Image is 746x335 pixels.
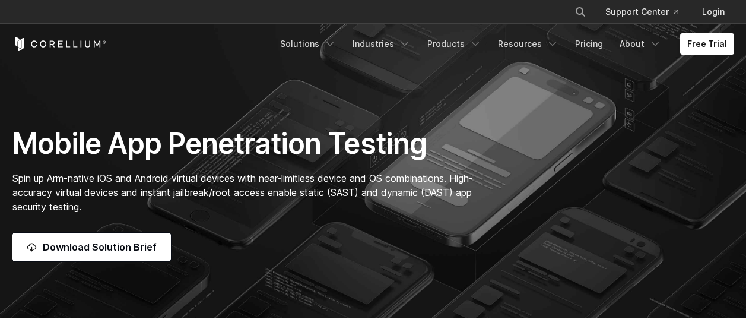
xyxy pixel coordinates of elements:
[560,1,734,23] div: Navigation Menu
[612,33,668,55] a: About
[12,172,473,213] span: Spin up Arm-native iOS and Android virtual devices with near-limitless device and OS combinations...
[273,33,343,55] a: Solutions
[12,126,485,162] h1: Mobile App Penetration Testing
[273,33,734,55] div: Navigation Menu
[570,1,591,23] button: Search
[345,33,418,55] a: Industries
[12,37,107,51] a: Corellium Home
[596,1,688,23] a: Support Center
[43,240,157,254] span: Download Solution Brief
[693,1,734,23] a: Login
[12,233,171,261] a: Download Solution Brief
[680,33,734,55] a: Free Trial
[420,33,488,55] a: Products
[491,33,566,55] a: Resources
[568,33,610,55] a: Pricing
